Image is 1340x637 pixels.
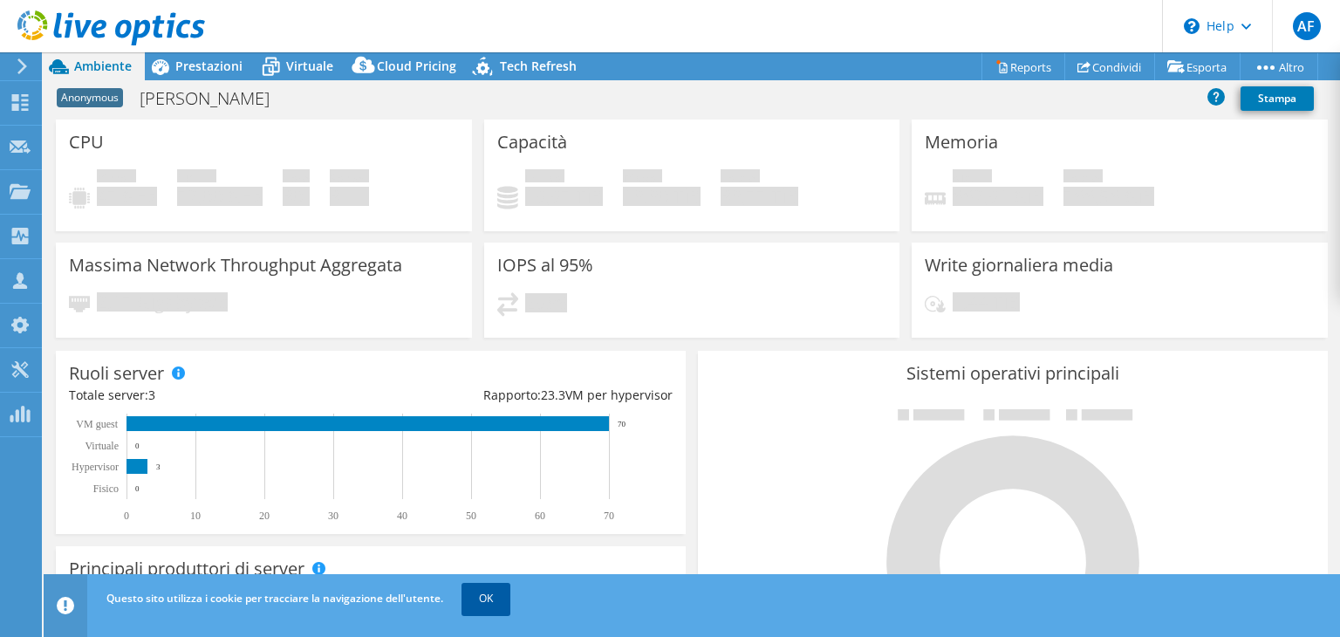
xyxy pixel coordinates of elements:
[1184,18,1200,34] svg: \n
[69,386,371,405] div: Totale server:
[190,510,201,522] text: 10
[497,133,567,152] h3: Capacità
[377,58,456,74] span: Cloud Pricing
[604,510,614,522] text: 70
[525,293,567,312] h4: 2986
[97,169,136,187] span: Picco di CPU
[97,187,157,206] h4: 47 GHz
[618,420,626,428] text: 70
[97,292,228,312] h4: 2,17 Gigabyte/s
[953,169,992,187] span: Max uso della memoria
[283,187,310,206] h4: 30
[132,89,297,108] h1: [PERSON_NAME]
[85,440,119,452] text: Virtuale
[69,364,164,383] h3: Ruoli server
[461,583,510,614] a: OK
[1154,53,1241,80] a: Esporta
[397,510,407,522] text: 40
[497,256,593,275] h3: IOPS al 95%
[953,292,1020,312] h4: 1,44 TiB
[981,53,1065,80] a: Reports
[1063,169,1103,187] span: Totale memoria
[623,169,662,187] span: Disponibile
[259,510,270,522] text: 20
[124,510,129,522] text: 0
[925,133,998,152] h3: Memoria
[1240,53,1318,80] a: Altro
[1063,187,1154,206] h4: 766,56 GiB
[500,58,577,74] span: Tech Refresh
[69,133,104,152] h3: CPU
[175,58,243,74] span: Prestazioni
[135,442,140,450] text: 0
[535,510,545,522] text: 60
[283,169,310,187] span: Core
[328,510,338,522] text: 30
[69,256,402,275] h3: Massima Network Throughput Aggregata
[711,364,1315,383] h3: Sistemi operativi principali
[106,591,443,606] span: Questo sito utilizza i cookie per tracciare la navigazione dell'utente.
[72,461,119,473] text: Hypervisor
[953,187,1043,206] h4: 662,91 GiB
[371,386,673,405] div: Rapporto: VM per hypervisor
[721,169,760,187] span: Totale
[69,559,304,579] h3: Principali produttori di server
[1241,86,1314,111] a: Stampa
[148,387,155,403] span: 3
[156,462,161,471] text: 3
[541,387,565,403] span: 23.3
[466,510,476,522] text: 50
[177,169,216,187] span: CPU rete
[57,88,123,107] span: Anonymous
[286,58,333,74] span: Virtuale
[76,418,118,430] text: VM guest
[525,187,603,206] h4: 19,97 TiB
[721,187,798,206] h4: 38,77 TiB
[330,169,369,187] span: Socket CPU
[93,483,119,495] text: Fisico
[74,58,132,74] span: Ambiente
[623,187,701,206] h4: 18,80 TiB
[925,256,1113,275] h3: Write giornaliera media
[525,169,564,187] span: In uso
[330,187,369,206] h4: 3
[135,484,140,493] text: 0
[1293,12,1321,40] span: AF
[177,187,263,206] h4: 72,00 GHz
[1064,53,1155,80] a: Condividi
